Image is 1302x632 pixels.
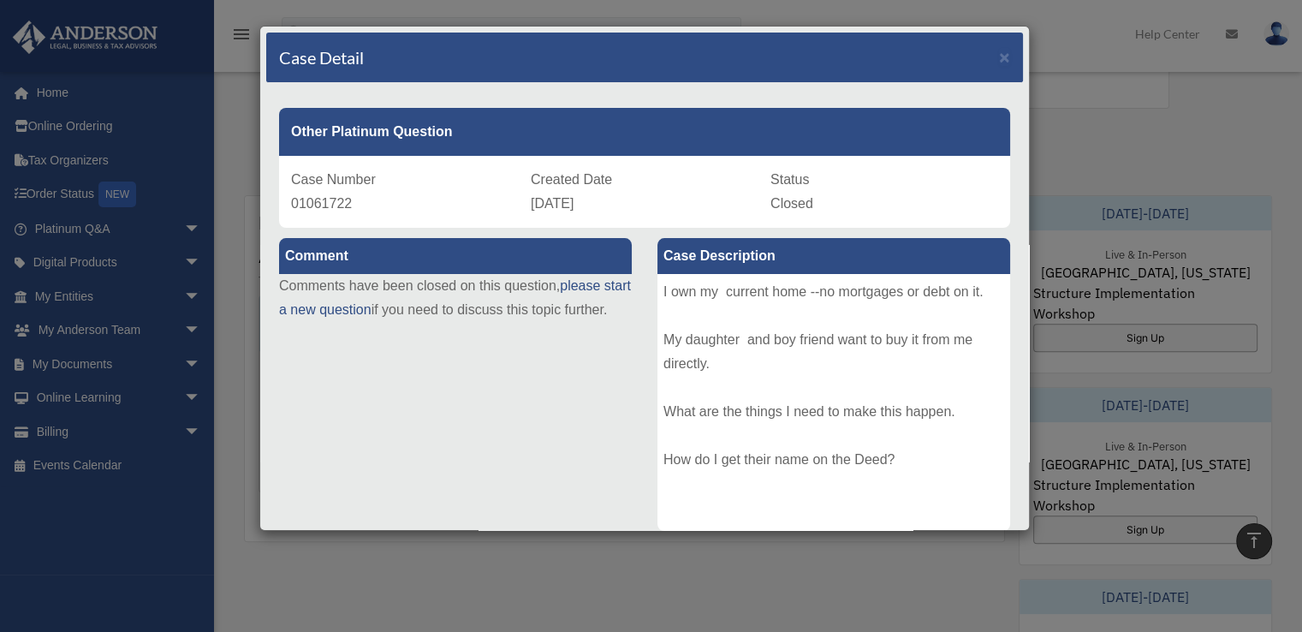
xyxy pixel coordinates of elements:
[770,172,809,187] span: Status
[999,47,1010,67] span: ×
[279,278,631,317] a: please start a new question
[999,48,1010,66] button: Close
[279,108,1010,156] div: Other Platinum Question
[531,172,612,187] span: Created Date
[279,274,632,322] p: Comments have been closed on this question, if you need to discuss this topic further.
[291,172,376,187] span: Case Number
[657,274,1010,531] div: I own my current home --no mortgages or debt on it. My daughter and boy friend want to buy it fro...
[657,238,1010,274] label: Case Description
[279,45,364,69] h4: Case Detail
[531,196,574,211] span: [DATE]
[770,196,813,211] span: Closed
[279,238,632,274] label: Comment
[291,196,352,211] span: 01061722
